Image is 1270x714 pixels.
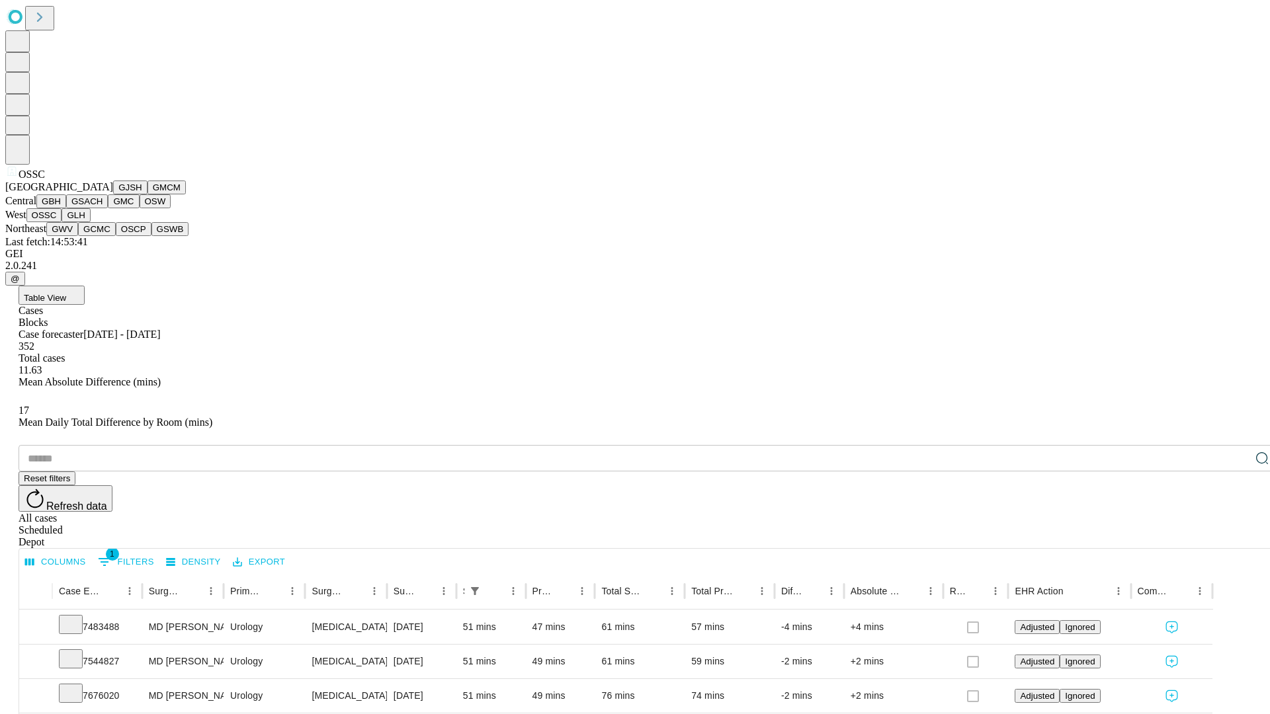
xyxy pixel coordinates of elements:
button: Menu [283,582,302,600]
button: Show filters [95,551,157,573]
button: OSCP [116,222,151,236]
div: Comments [1138,586,1171,596]
button: Menu [986,582,1005,600]
button: @ [5,272,25,286]
div: 59 mins [691,645,768,678]
button: Menu [120,582,139,600]
button: Sort [734,582,753,600]
div: Urology [230,645,298,678]
div: Urology [230,610,298,644]
button: Sort [183,582,202,600]
span: Refresh data [46,500,107,512]
button: Menu [1191,582,1209,600]
div: 49 mins [532,679,589,713]
button: Menu [822,582,841,600]
button: Sort [554,582,573,600]
div: 2.0.241 [5,260,1265,272]
div: 49 mins [532,645,589,678]
button: GJSH [113,180,148,194]
span: Ignored [1065,656,1095,666]
button: Sort [644,582,663,600]
button: Menu [663,582,681,600]
span: Ignored [1065,622,1095,632]
button: Select columns [22,552,89,573]
span: Adjusted [1020,656,1054,666]
button: Sort [903,582,921,600]
div: GEI [5,248,1265,260]
div: MD [PERSON_NAME] Md [149,679,217,713]
div: Scheduled In Room Duration [463,586,464,596]
div: Surgeon Name [149,586,182,596]
span: Adjusted [1020,691,1054,701]
div: 7544827 [59,645,136,678]
button: OSSC [26,208,62,222]
div: Absolute Difference [851,586,902,596]
span: Northeast [5,223,46,234]
div: 61 mins [601,645,678,678]
div: 76 mins [601,679,678,713]
button: Sort [1065,582,1083,600]
button: Menu [753,582,771,600]
div: [DATE] [394,679,450,713]
button: Sort [804,582,822,600]
div: Predicted In Room Duration [532,586,554,596]
button: Ignored [1060,620,1100,634]
div: 1 active filter [466,582,484,600]
button: Menu [435,582,453,600]
button: GLH [62,208,90,222]
button: Ignored [1060,689,1100,703]
div: +2 mins [851,645,937,678]
div: 61 mins [601,610,678,644]
span: @ [11,274,20,284]
button: Sort [968,582,986,600]
span: Central [5,195,36,206]
div: 51 mins [463,645,519,678]
div: 57 mins [691,610,768,644]
button: Sort [347,582,365,600]
div: Total Predicted Duration [691,586,733,596]
div: Primary Service [230,586,263,596]
button: Sort [416,582,435,600]
button: Ignored [1060,654,1100,668]
button: GSACH [66,194,108,208]
button: Table View [19,286,85,305]
button: Density [163,552,224,573]
button: Sort [265,582,283,600]
button: Expand [26,616,46,639]
button: Menu [573,582,591,600]
button: GCMC [78,222,116,236]
div: -2 mins [781,679,837,713]
div: EHR Action [1015,586,1063,596]
button: Refresh data [19,485,112,512]
button: GMCM [148,180,186,194]
span: 352 [19,340,34,352]
span: 17 [19,405,29,416]
span: 11.63 [19,364,42,376]
div: +4 mins [851,610,937,644]
span: [GEOGRAPHIC_DATA] [5,181,113,192]
span: Table View [24,293,66,303]
div: -2 mins [781,645,837,678]
div: MD [PERSON_NAME] Md [149,645,217,678]
div: MD [PERSON_NAME] Md [149,610,217,644]
button: Menu [921,582,940,600]
button: Sort [486,582,504,600]
button: Sort [1172,582,1191,600]
div: 51 mins [463,679,519,713]
button: GSWB [151,222,189,236]
button: Adjusted [1015,620,1060,634]
span: Mean Absolute Difference (mins) [19,376,161,387]
button: Menu [504,582,523,600]
div: 7676020 [59,679,136,713]
span: Case forecaster [19,329,83,340]
button: Export [230,552,288,573]
span: Adjusted [1020,622,1054,632]
div: [DATE] [394,645,450,678]
div: [MEDICAL_DATA] EXTRACORPOREAL SHOCK WAVE [312,610,380,644]
div: 7483488 [59,610,136,644]
div: Surgery Name [312,586,345,596]
button: Show filters [466,582,484,600]
div: -4 mins [781,610,837,644]
button: GBH [36,194,66,208]
div: Urology [230,679,298,713]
